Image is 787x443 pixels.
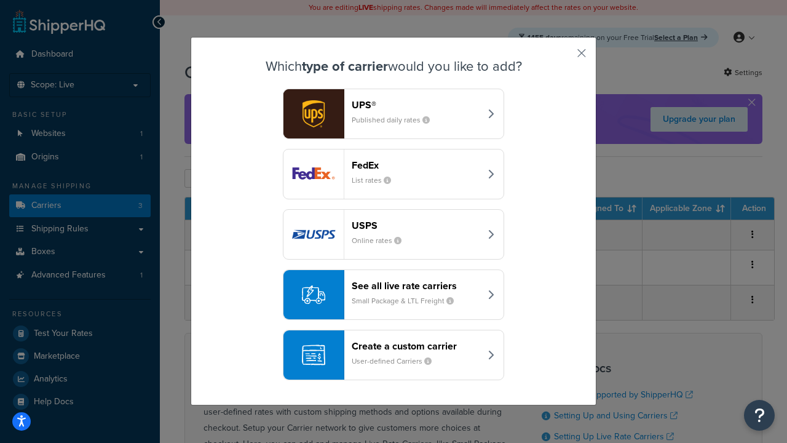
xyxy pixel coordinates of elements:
[352,280,480,292] header: See all live rate carriers
[352,235,411,246] small: Online rates
[283,269,504,320] button: See all live rate carriersSmall Package & LTL Freight
[283,89,344,138] img: ups logo
[283,209,504,260] button: usps logoUSPSOnline rates
[744,400,775,431] button: Open Resource Center
[352,114,440,126] small: Published daily rates
[302,283,325,306] img: icon-carrier-liverate-becf4550.svg
[302,343,325,367] img: icon-carrier-custom-c93b8a24.svg
[283,330,504,380] button: Create a custom carrierUser-defined Carriers
[352,356,441,367] small: User-defined Carriers
[352,340,480,352] header: Create a custom carrier
[352,99,480,111] header: UPS®
[352,220,480,231] header: USPS
[352,159,480,171] header: FedEx
[222,59,565,74] h3: Which would you like to add?
[352,295,464,306] small: Small Package & LTL Freight
[283,210,344,259] img: usps logo
[283,89,504,139] button: ups logoUPS®Published daily rates
[283,149,504,199] button: fedEx logoFedExList rates
[283,150,344,199] img: fedEx logo
[302,56,388,76] strong: type of carrier
[352,175,401,186] small: List rates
